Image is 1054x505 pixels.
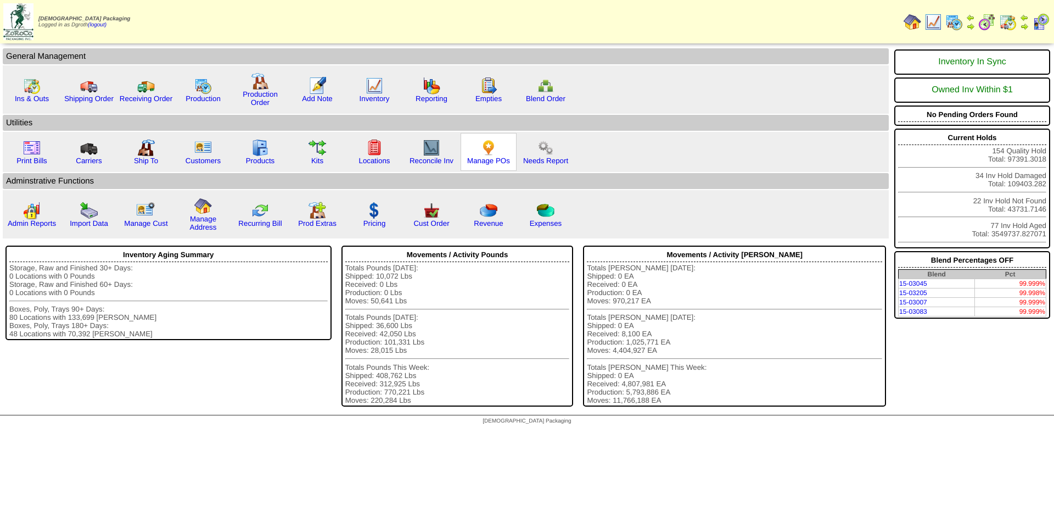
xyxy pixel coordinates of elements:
img: locations.gif [366,139,383,157]
img: customers.gif [194,139,212,157]
img: arrowleft.gif [1020,13,1029,22]
img: arrowright.gif [966,22,975,31]
img: line_graph.gif [366,77,383,95]
a: Reconcile Inv [410,157,453,165]
td: 99.998% [974,288,1046,298]
a: Shipping Order [64,95,114,103]
img: factory.gif [251,73,269,90]
img: truck.gif [80,77,98,95]
td: Adminstrative Functions [3,173,889,189]
img: managecust.png [136,202,156,219]
div: Movements / Activity Pounds [345,248,570,262]
img: calendarprod.gif [945,13,963,31]
a: Ins & Outs [15,95,49,103]
th: Pct [974,270,1046,279]
div: Inventory Aging Summary [9,248,328,262]
img: arrowleft.gif [966,13,975,22]
img: graph2.png [23,202,41,219]
a: Blend Order [526,95,565,103]
a: Kits [311,157,323,165]
a: Empties [475,95,502,103]
span: [DEMOGRAPHIC_DATA] Packaging [38,16,130,22]
img: dollar.gif [366,202,383,219]
a: Prod Extras [298,219,337,227]
img: invoice2.gif [23,139,41,157]
img: orders.gif [309,77,326,95]
img: calendarinout.gif [999,13,1017,31]
a: Manage Address [190,215,217,231]
a: 15-03007 [899,298,927,306]
div: Movements / Activity [PERSON_NAME] [587,248,882,262]
a: Revenue [474,219,503,227]
img: calendarcustomer.gif [1032,13,1050,31]
div: Owned Inv Within $1 [898,80,1046,101]
a: Expenses [530,219,562,227]
div: Current Holds [898,131,1046,145]
img: home.gif [194,197,212,215]
div: 154 Quality Hold Total: 97391.3018 34 Inv Hold Damaged Total: 109403.282 22 Inv Hold Not Found To... [894,129,1050,248]
img: workflow.gif [309,139,326,157]
img: factory2.gif [137,139,155,157]
div: No Pending Orders Found [898,108,1046,122]
img: po.png [480,139,497,157]
a: Customers [186,157,221,165]
a: Needs Report [523,157,568,165]
img: calendarblend.gif [978,13,996,31]
td: 99.999% [974,298,1046,307]
a: 15-03045 [899,280,927,287]
div: Blend Percentages OFF [898,253,1046,268]
div: Totals Pounds [DATE]: Shipped: 10,072 Lbs Received: 0 Lbs Production: 0 Lbs Moves: 50,641 Lbs Tot... [345,264,570,404]
img: workorder.gif [480,77,497,95]
a: Receiving Order [120,95,172,103]
a: 15-03083 [899,308,927,315]
a: Locations [358,157,390,165]
img: import.gif [80,202,98,219]
a: Products [246,157,275,165]
a: Production [186,95,221,103]
img: arrowright.gif [1020,22,1029,31]
a: Pricing [363,219,386,227]
td: General Management [3,48,889,64]
img: truck2.gif [137,77,155,95]
img: cust_order.png [423,202,440,219]
a: 15-03205 [899,289,927,297]
td: 99.999% [974,279,1046,288]
img: graph.gif [423,77,440,95]
a: Add Note [302,95,333,103]
a: Inventory [360,95,390,103]
a: Carriers [76,157,102,165]
img: network.png [537,77,554,95]
img: calendarprod.gif [194,77,212,95]
a: Print Bills [16,157,47,165]
img: pie_chart2.png [537,202,554,219]
span: Logged in as Dgroth [38,16,130,28]
a: (logout) [88,22,106,28]
span: [DEMOGRAPHIC_DATA] Packaging [483,418,571,424]
a: Recurring Bill [238,219,282,227]
a: Ship To [134,157,158,165]
img: cabinet.gif [251,139,269,157]
a: Reporting [416,95,447,103]
img: truck3.gif [80,139,98,157]
th: Blend [899,270,975,279]
img: calendarinout.gif [23,77,41,95]
img: prodextras.gif [309,202,326,219]
a: Cust Order [413,219,449,227]
a: Manage POs [467,157,510,165]
img: workflow.png [537,139,554,157]
td: Utilities [3,115,889,131]
a: Manage Cust [124,219,167,227]
img: pie_chart.png [480,202,497,219]
img: zoroco-logo-small.webp [3,3,33,40]
div: Totals [PERSON_NAME] [DATE]: Shipped: 0 EA Received: 0 EA Production: 0 EA Moves: 970,217 EA Tota... [587,264,882,404]
img: home.gif [904,13,921,31]
a: Admin Reports [8,219,56,227]
td: 99.999% [974,307,1046,317]
a: Production Order [243,90,278,107]
img: reconcile.gif [251,202,269,219]
a: Import Data [70,219,108,227]
div: Storage, Raw and Finished 30+ Days: 0 Locations with 0 Pounds Storage, Raw and Finished 60+ Days:... [9,264,328,338]
img: line_graph.gif [924,13,942,31]
div: Inventory In Sync [898,52,1046,73]
img: line_graph2.gif [423,139,440,157]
